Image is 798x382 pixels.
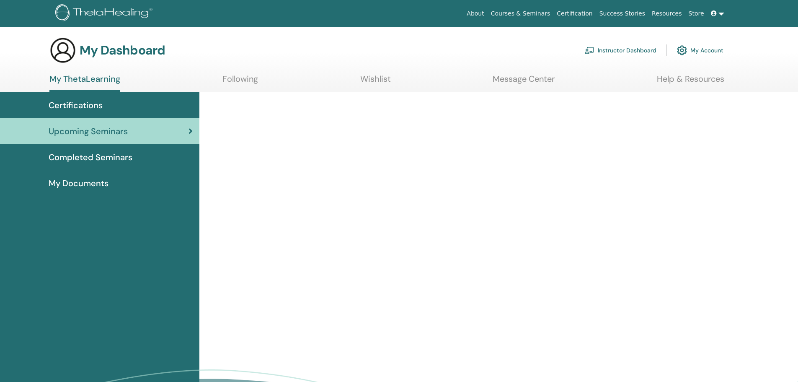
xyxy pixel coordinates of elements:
span: My Documents [49,177,108,190]
a: My Account [677,41,723,60]
span: Certifications [49,99,103,112]
a: Store [685,6,708,21]
a: My ThetaLearning [49,74,120,92]
img: cog.svg [677,43,687,57]
a: Success Stories [596,6,648,21]
a: Resources [648,6,685,21]
a: About [463,6,487,21]
a: Following [222,74,258,90]
h3: My Dashboard [80,43,165,58]
a: Instructor Dashboard [584,41,656,60]
span: Upcoming Seminars [49,125,128,138]
img: generic-user-icon.jpg [49,37,76,64]
a: Courses & Seminars [488,6,554,21]
a: Wishlist [360,74,391,90]
a: Help & Resources [657,74,724,90]
a: Message Center [493,74,555,90]
span: Completed Seminars [49,151,132,164]
img: logo.png [55,4,155,23]
a: Certification [553,6,596,21]
img: chalkboard-teacher.svg [584,47,594,54]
